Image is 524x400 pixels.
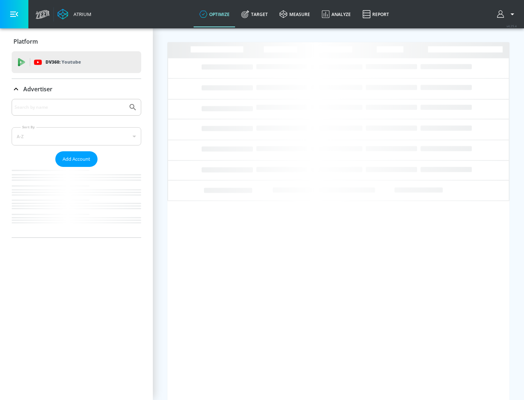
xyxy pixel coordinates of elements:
p: Platform [13,37,38,45]
a: Analyze [316,1,357,27]
span: Add Account [63,155,90,163]
p: DV360: [45,58,81,66]
div: A-Z [12,127,141,145]
button: Add Account [55,151,98,167]
p: Youtube [61,58,81,66]
p: Advertiser [23,85,52,93]
div: DV360: Youtube [12,51,141,73]
a: Atrium [57,9,91,20]
input: Search by name [15,103,125,112]
div: Advertiser [12,99,141,237]
a: optimize [194,1,235,27]
nav: list of Advertiser [12,167,141,237]
a: measure [274,1,316,27]
div: Advertiser [12,79,141,99]
a: Target [235,1,274,27]
label: Sort By [21,125,36,129]
div: Platform [12,31,141,52]
span: v 4.25.4 [507,24,517,28]
div: Atrium [71,11,91,17]
a: Report [357,1,395,27]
